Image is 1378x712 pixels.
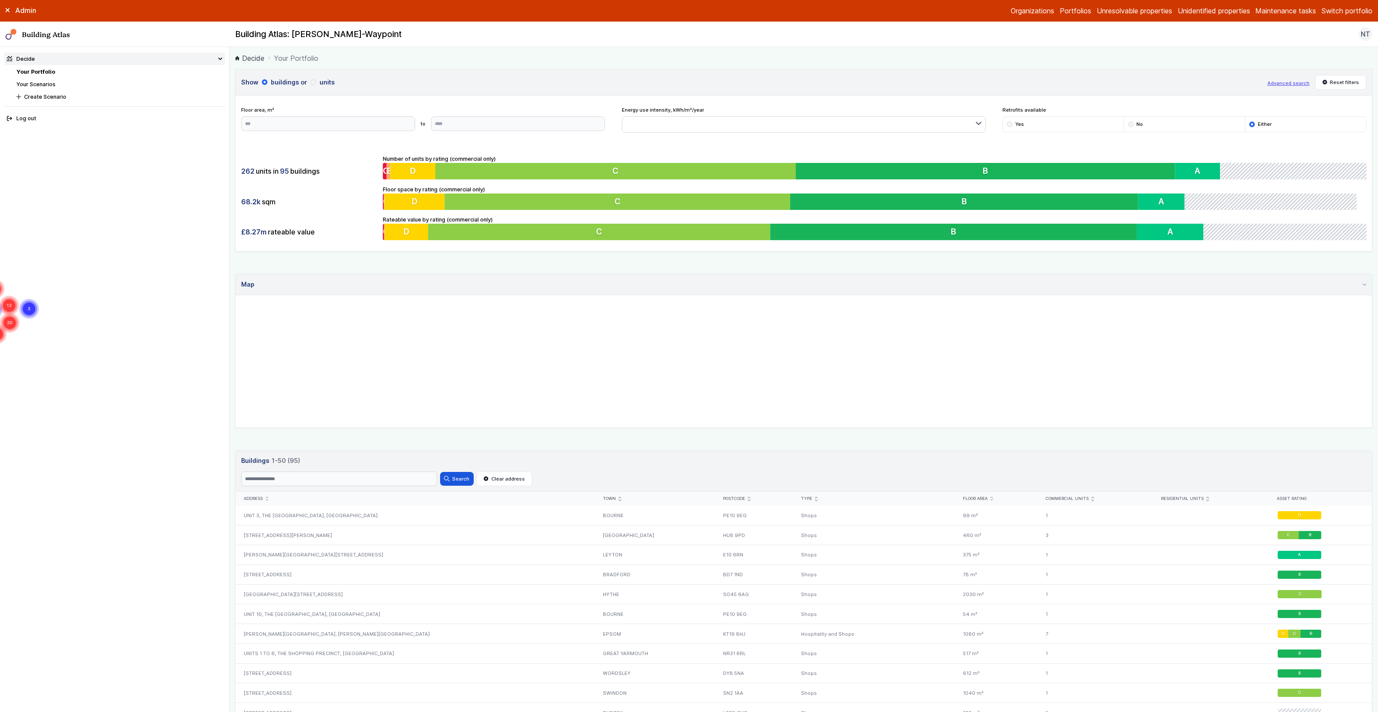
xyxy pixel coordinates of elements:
div: Hospitality and Shops [793,624,955,644]
summary: Decide [4,53,225,65]
span: 1-50 (95) [272,456,300,465]
span: C [1298,592,1301,597]
span: G [383,196,389,206]
a: Unresolvable properties [1097,6,1172,16]
span: A [1298,552,1301,558]
span: G [383,227,389,237]
div: 99 m² [955,506,1037,525]
div: 1 [1037,584,1153,604]
span: D [1282,631,1285,637]
div: 460 m² [955,525,1037,545]
div: 2030 m² [955,584,1037,604]
span: D [410,166,416,176]
span: £8.27m [241,227,267,237]
a: [PERSON_NAME][GEOGRAPHIC_DATA][STREET_ADDRESS]LEYTONE10 6RNShops375 m²1A [236,545,1372,565]
div: DY8 5NA [715,663,793,683]
a: Maintenance tasks [1255,6,1316,16]
div: 1 [1037,663,1153,683]
button: A [1137,224,1204,240]
button: D [390,163,435,179]
div: E10 6RN [715,545,793,565]
a: [GEOGRAPHIC_DATA][STREET_ADDRESS]HYTHESO45 6AGShops2030 m²1C [236,584,1372,604]
button: Advanced search [1267,80,1310,87]
div: [STREET_ADDRESS] [236,663,595,683]
button: Clear address [476,472,532,486]
div: Commercial units [1046,496,1145,502]
div: 517 m² [955,643,1037,663]
button: Search [440,472,474,486]
div: 1 [1037,545,1153,565]
a: UNITS 1 TO 6, THE SHOPPING PRECINCT, [GEOGRAPHIC_DATA]GREAT YARMOUTHNR31 6RLShops517 m²1B [236,643,1372,663]
span: B [967,196,972,206]
div: Postcode [723,496,785,502]
div: PE10 9EG [715,506,793,525]
a: Unidentified properties [1178,6,1250,16]
a: UNIT 10, THE [GEOGRAPHIC_DATA], [GEOGRAPHIC_DATA]BOURNEPE10 9EGShops54 m²1B [236,604,1372,624]
div: SN2 1AA [715,683,793,703]
span: Retrofits available [1002,106,1367,113]
span: E [384,196,388,206]
span: B [1309,532,1312,538]
div: BRADFORD [595,565,715,584]
span: 262 [241,166,254,176]
div: UNIT 10, THE [GEOGRAPHIC_DATA], [GEOGRAPHIC_DATA] [236,604,595,624]
div: UNITS 1 TO 6, THE SHOPPING PRECINCT, [GEOGRAPHIC_DATA] [236,643,595,663]
div: HU8 9PD [715,525,793,545]
span: C [1298,690,1301,696]
span: C [612,166,618,176]
div: Town [603,496,707,502]
div: Rateable value by rating (commercial only) [383,215,1367,240]
div: 375 m² [955,545,1037,565]
button: Reset filters [1315,75,1367,90]
span: C [1293,631,1296,637]
div: rateable value [241,224,377,240]
div: PE10 9EG [715,604,793,624]
div: 1 [1037,604,1153,624]
div: Shops [793,565,955,584]
a: Organizations [1011,6,1054,16]
button: Create Scenario [14,91,225,103]
div: LEYTON [595,545,715,565]
div: BOURNE [595,506,715,525]
div: Floor area [963,496,1029,502]
div: 1040 m² [955,683,1037,703]
div: BOURNE [595,604,715,624]
form: to [241,116,605,131]
button: D [385,224,428,240]
button: B [770,224,1137,240]
div: 7 [1037,624,1153,644]
summary: Map [236,274,1372,295]
div: Shops [793,506,955,525]
div: Residential units [1161,496,1259,502]
button: Log out [4,112,225,125]
div: SWINDON [595,683,715,703]
div: 54 m² [955,604,1037,624]
div: SO45 6AG [715,584,793,604]
button: C [428,224,770,240]
div: [STREET_ADDRESS] [236,565,595,584]
div: 612 m² [955,663,1037,683]
span: B [1298,651,1301,656]
span: D [403,227,409,237]
div: UNIT 3, THE [GEOGRAPHIC_DATA], [GEOGRAPHIC_DATA] [236,506,595,525]
span: B [1298,572,1301,578]
div: Type [801,496,947,502]
div: Floor space by rating (commercial only) [383,185,1367,210]
button: NT [1359,27,1372,41]
div: [PERSON_NAME][GEOGRAPHIC_DATA][STREET_ADDRESS] [236,545,595,565]
a: Your Portfolio [16,69,55,75]
button: B [796,163,1175,179]
button: E [384,194,385,210]
div: Energy use intensity, kWh/m²/year [622,106,986,133]
div: 1 [1037,643,1153,663]
div: NR31 6RL [715,643,793,663]
span: G [383,166,389,176]
div: Shops [793,683,955,703]
span: 68.2k [241,197,261,206]
div: Decide [7,55,35,63]
button: E [384,224,385,240]
button: G [383,194,384,210]
button: E [386,163,390,179]
button: B [794,194,1145,210]
span: B [1298,611,1301,617]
